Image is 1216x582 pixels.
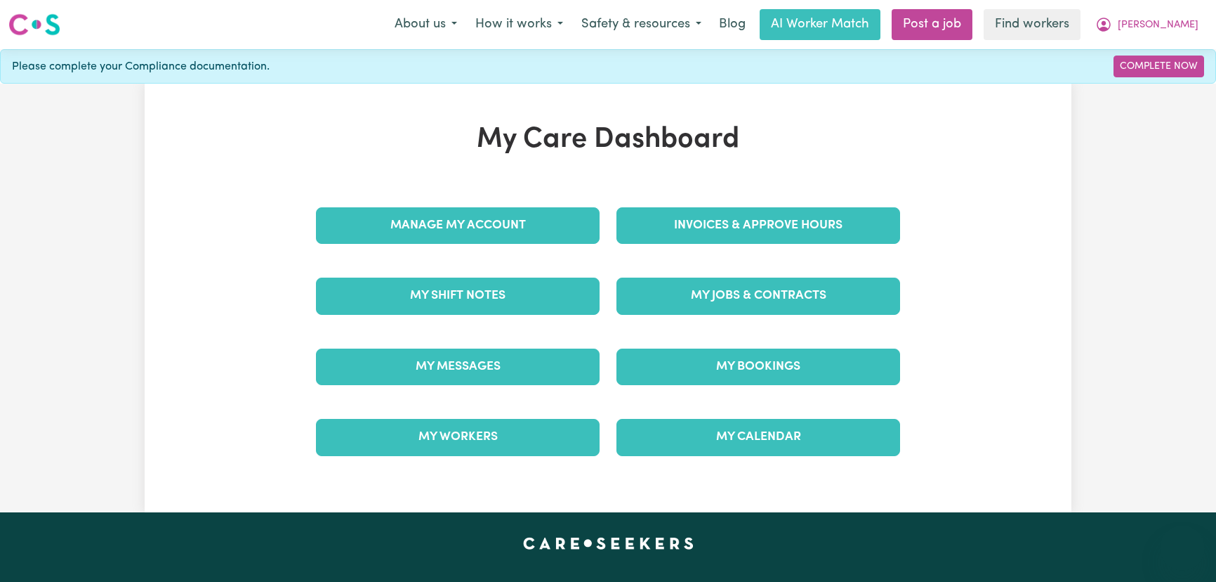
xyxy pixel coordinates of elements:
[616,419,900,455] a: My Calendar
[616,278,900,314] a: My Jobs & Contracts
[316,207,600,244] a: Manage My Account
[616,207,900,244] a: Invoices & Approve Hours
[316,419,600,455] a: My Workers
[1086,10,1208,39] button: My Account
[8,8,60,41] a: Careseekers logo
[12,58,270,75] span: Please complete your Compliance documentation.
[385,10,466,39] button: About us
[466,10,572,39] button: How it works
[1118,18,1198,33] span: [PERSON_NAME]
[523,538,694,549] a: Careseekers home page
[1160,526,1205,571] iframe: Button to launch messaging window
[984,9,1080,40] a: Find workers
[760,9,880,40] a: AI Worker Match
[1113,56,1204,77] a: Complete Now
[8,12,60,37] img: Careseekers logo
[711,9,754,40] a: Blog
[316,349,600,385] a: My Messages
[316,278,600,314] a: My Shift Notes
[308,123,908,157] h1: My Care Dashboard
[616,349,900,385] a: My Bookings
[572,10,711,39] button: Safety & resources
[892,9,972,40] a: Post a job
